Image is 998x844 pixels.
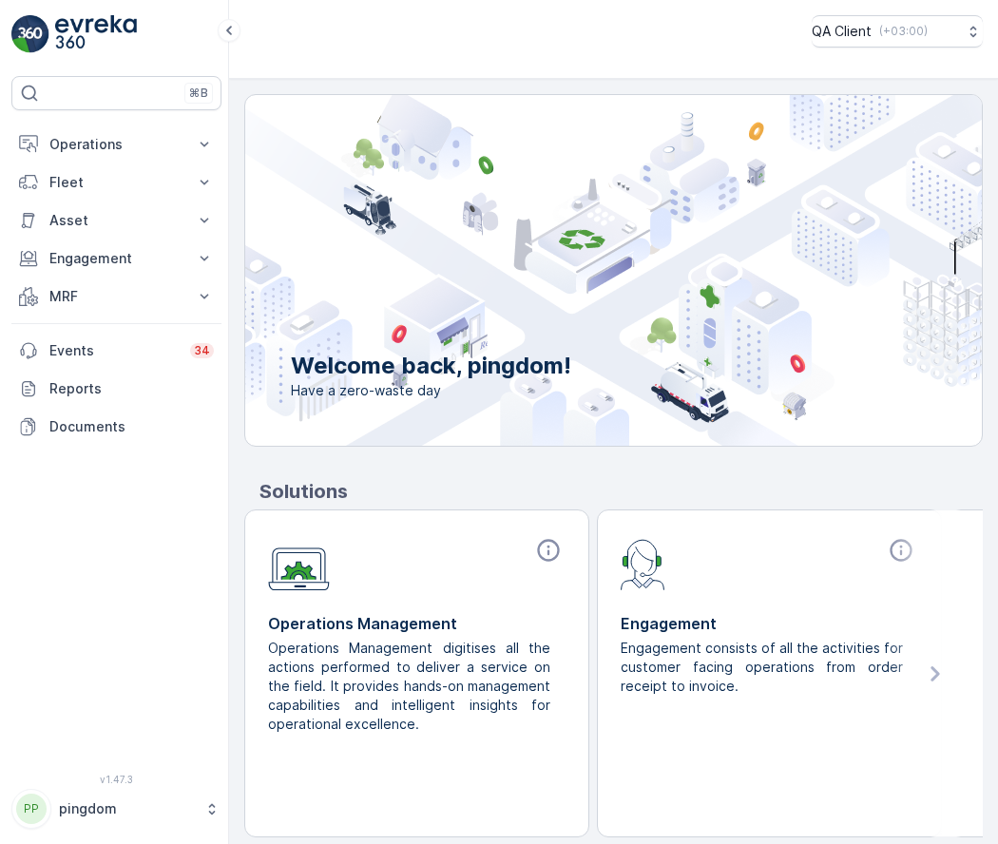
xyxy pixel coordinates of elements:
[11,240,221,278] button: Engagement
[59,799,195,818] p: pingdom
[268,639,550,734] p: Operations Management digitises all the actions performed to deliver a service on the field. It p...
[11,163,221,201] button: Fleet
[11,201,221,240] button: Asset
[49,249,183,268] p: Engagement
[49,211,183,230] p: Asset
[55,15,137,53] img: logo_light-DOdMpM7g.png
[49,379,214,398] p: Reports
[16,794,47,824] div: PP
[194,343,210,358] p: 34
[879,24,928,39] p: ( +03:00 )
[11,332,221,370] a: Events34
[160,95,982,446] img: city illustration
[49,173,183,192] p: Fleet
[11,125,221,163] button: Operations
[11,278,221,316] button: MRF
[621,639,903,696] p: Engagement consists of all the activities for customer facing operations from order receipt to in...
[49,417,214,436] p: Documents
[621,537,665,590] img: module-icon
[11,774,221,785] span: v 1.47.3
[268,537,330,591] img: module-icon
[189,86,208,101] p: ⌘B
[259,477,983,506] p: Solutions
[291,381,571,400] span: Have a zero-waste day
[291,351,571,381] p: Welcome back, pingdom!
[268,612,566,635] p: Operations Management
[49,341,179,360] p: Events
[11,15,49,53] img: logo
[11,370,221,408] a: Reports
[11,789,221,829] button: PPpingdom
[49,287,183,306] p: MRF
[812,22,872,41] p: QA Client
[11,408,221,446] a: Documents
[812,15,983,48] button: QA Client(+03:00)
[49,135,183,154] p: Operations
[621,612,918,635] p: Engagement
